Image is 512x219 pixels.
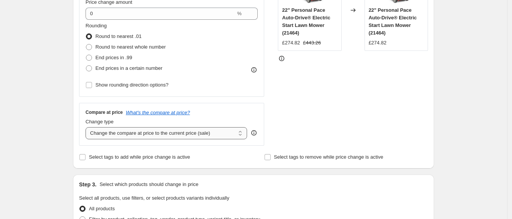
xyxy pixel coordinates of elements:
span: % [237,11,242,16]
span: Select all products, use filters, or select products variants individually [79,195,229,201]
span: 22" Personal Pace Auto-Drive® Electric Start Lawn Mower (21464) [282,7,330,36]
span: Show rounding direction options? [95,82,168,88]
span: End prices in .99 [95,55,132,60]
span: Round to nearest .01 [95,33,141,39]
button: What's the compare at price? [126,110,190,115]
input: -15 [86,8,236,20]
span: Rounding [86,23,107,28]
span: Select tags to remove while price change is active [274,154,384,160]
span: All products [89,206,115,211]
span: Select tags to add while price change is active [89,154,190,160]
div: £274.82 [369,39,387,47]
h3: Compare at price [86,109,123,115]
strike: £443.26 [303,39,321,47]
span: Round to nearest whole number [95,44,166,50]
span: End prices in a certain number [95,65,162,71]
div: help [250,129,258,137]
span: 22" Personal Pace Auto-Drive® Electric Start Lawn Mower (21464) [369,7,417,36]
span: Change type [86,119,114,124]
p: Select which products should change in price [100,181,198,188]
div: £274.82 [282,39,300,47]
h2: Step 3. [79,181,97,188]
